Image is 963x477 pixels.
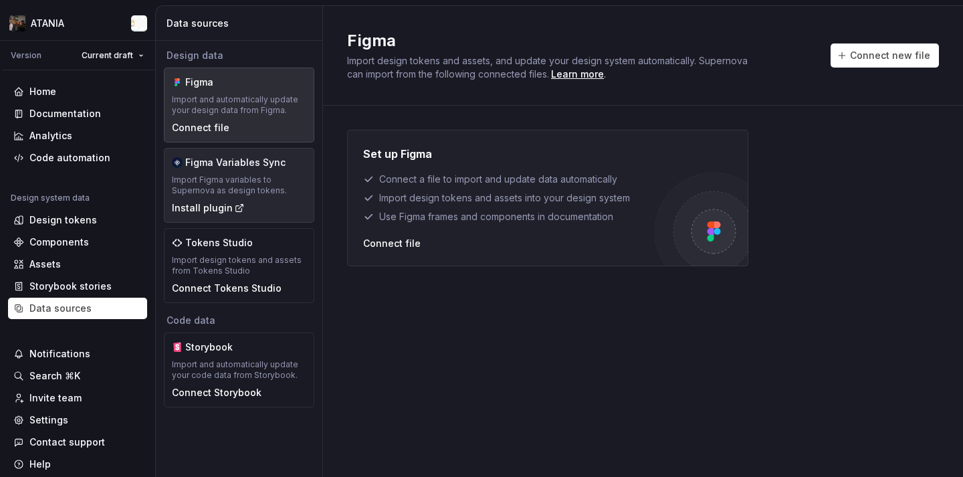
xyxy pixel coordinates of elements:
[11,193,90,203] div: Design system data
[8,409,147,431] a: Settings
[164,49,314,62] div: Design data
[29,413,68,427] div: Settings
[31,17,64,30] div: ATANIA
[11,50,41,61] div: Version
[172,386,261,399] button: Connect Storybook
[29,280,112,293] div: Storybook stories
[3,9,152,37] button: ATANIANikki Craciun
[29,391,82,405] div: Invite team
[185,236,253,250] div: Tokens Studio
[9,15,25,31] img: 6406f678-1b55-468d-98ac-69dd53595fce.png
[29,436,105,449] div: Contact support
[8,103,147,124] a: Documentation
[185,76,249,89] div: Figma
[8,231,147,253] a: Components
[8,432,147,453] button: Contact support
[363,146,432,162] h4: Set up Figma
[29,107,101,120] div: Documentation
[164,148,314,223] a: Figma Variables SyncImport Figma variables to Supernova as design tokens.Install plugin
[363,237,421,250] button: Connect file
[29,85,56,98] div: Home
[363,173,655,186] div: Connect a file to import and update data automatically
[29,213,97,227] div: Design tokens
[8,147,147,169] a: Code automation
[172,94,306,116] div: Import and automatically update your design data from Figma.
[850,49,930,62] span: Connect new file
[8,365,147,387] button: Search ⌘K
[8,209,147,231] a: Design tokens
[551,68,604,81] a: Learn more
[29,258,61,271] div: Assets
[8,254,147,275] a: Assets
[363,210,655,223] div: Use Figma frames and components in documentation
[29,129,72,142] div: Analytics
[82,50,133,61] span: Current draft
[8,298,147,319] a: Data sources
[172,282,282,295] button: Connect Tokens Studio
[347,55,750,80] span: Import design tokens and assets, and update your design system automatically. Supernova can impor...
[164,228,314,303] a: Tokens StudioImport design tokens and assets from Tokens StudioConnect Tokens Studio
[347,30,815,52] h2: Figma
[172,175,306,196] div: Import Figma variables to Supernova as design tokens.
[8,81,147,102] a: Home
[8,276,147,297] a: Storybook stories
[76,46,150,65] button: Current draft
[172,121,229,134] button: Connect file
[172,255,306,276] div: Import design tokens and assets from Tokens Studio
[29,151,110,165] div: Code automation
[29,235,89,249] div: Components
[8,387,147,409] a: Invite team
[549,70,606,80] span: .
[363,191,655,205] div: Import design tokens and assets into your design system
[8,125,147,147] a: Analytics
[164,314,314,327] div: Code data
[831,43,939,68] button: Connect new file
[29,369,80,383] div: Search ⌘K
[8,454,147,475] button: Help
[172,201,245,215] button: Install plugin
[164,68,314,142] a: FigmaImport and automatically update your design data from Figma.Connect file
[167,17,317,30] div: Data sources
[29,302,92,315] div: Data sources
[164,332,314,407] a: StorybookImport and automatically update your code data from Storybook.Connect Storybook
[185,341,249,354] div: Storybook
[29,347,90,361] div: Notifications
[8,343,147,365] button: Notifications
[172,359,306,381] div: Import and automatically update your code data from Storybook.
[185,156,286,169] div: Figma Variables Sync
[131,15,147,31] img: Nikki Craciun
[29,458,51,471] div: Help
